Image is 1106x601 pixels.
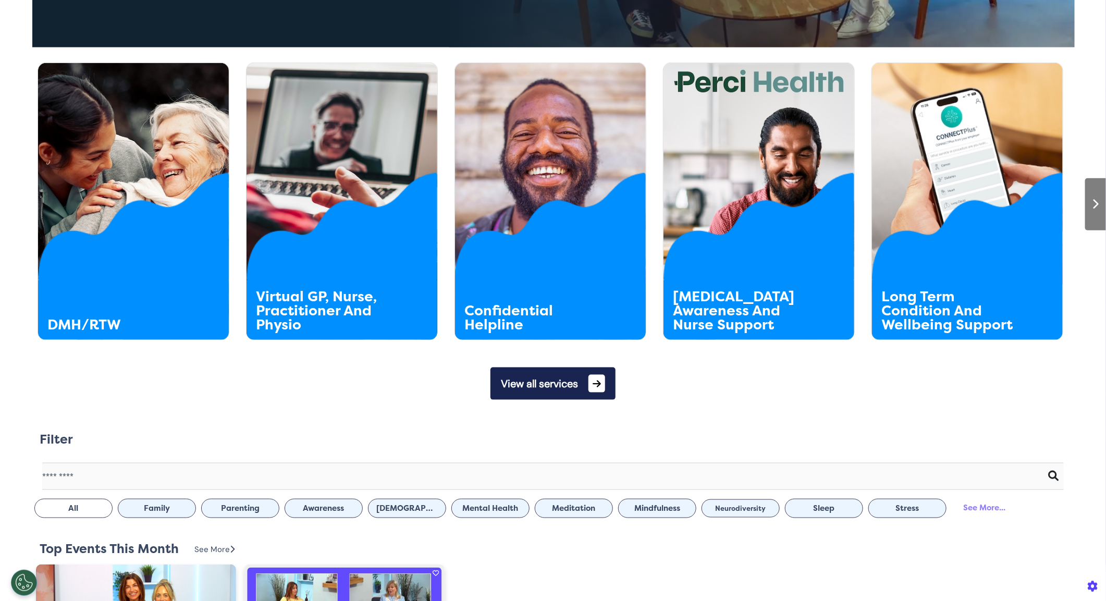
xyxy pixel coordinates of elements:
h2: Filter [40,432,73,447]
div: Virtual GP, Nurse, Practitioner And Physio [256,290,389,332]
div: See More [194,544,235,556]
button: Awareness [285,499,363,518]
button: Mindfulness [618,499,696,518]
button: Meditation [535,499,613,518]
h2: Top Events This Month [40,542,179,557]
button: View all services [490,367,616,400]
div: Confidential Helpline [464,304,598,332]
button: Open Preferences [11,570,37,596]
button: Neurodiversity [702,499,780,518]
div: See More... [952,498,1017,517]
div: Long Term Condition And Wellbeing Support [881,290,1015,332]
button: Family [118,499,196,518]
button: Mental Health [451,499,530,518]
div: [MEDICAL_DATA] Awareness And Nurse Support [673,290,806,332]
button: Stress [868,499,947,518]
button: Parenting [201,499,279,518]
button: All [34,499,113,518]
div: DMH/RTW [47,318,181,332]
button: [DEMOGRAPHIC_DATA] Health [368,499,446,518]
button: Sleep [785,499,863,518]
